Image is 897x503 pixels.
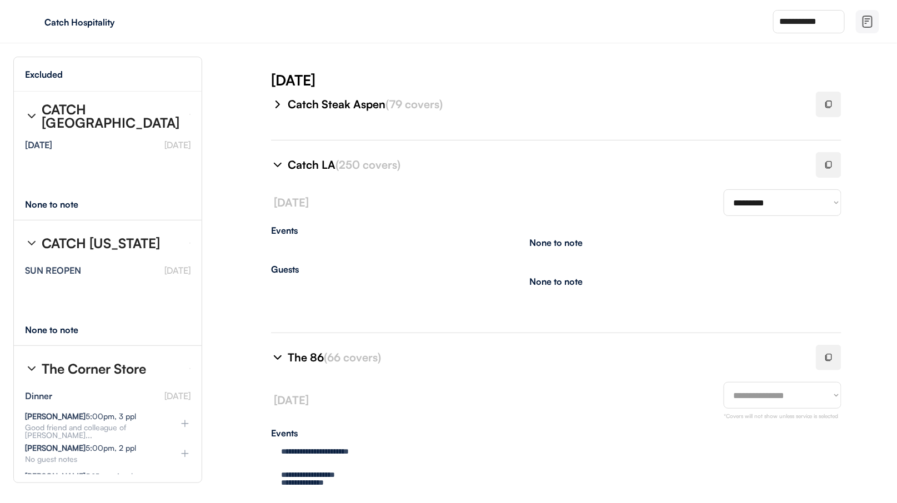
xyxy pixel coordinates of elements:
font: [DATE] [164,265,191,276]
font: [DATE] [164,139,191,150]
font: [DATE] [274,195,309,209]
font: *Covers will not show unless service is selected [724,413,839,419]
div: SUN REOPEN [25,266,81,275]
div: 5:00pm, 2 ppl [25,444,136,452]
font: (66 covers) [324,350,381,364]
div: [DATE] [25,140,52,149]
img: plus%20%281%29.svg [179,418,191,429]
div: Dinner [25,391,52,400]
div: 5:00pm, 3 ppl [25,413,136,420]
img: chevron-right%20%281%29.svg [25,237,38,250]
div: Good friend and colleague of [PERSON_NAME]... [25,424,162,439]
img: yH5BAEAAAAALAAAAAABAAEAAAIBRAA7 [22,13,40,31]
img: chevron-right%20%281%29.svg [25,362,38,375]
div: [DATE] [271,70,897,90]
img: plus%20%281%29.svg [179,448,191,459]
strong: [PERSON_NAME] [25,471,86,481]
img: file-02.svg [861,15,874,28]
div: CATCH [US_STATE] [42,237,160,250]
div: None to note [530,238,583,247]
font: (250 covers) [335,158,400,172]
img: chevron-right%20%281%29.svg [271,158,284,172]
div: Guests [271,265,841,274]
font: [DATE] [274,393,309,407]
div: No guest notes [25,455,162,463]
div: None to note [25,200,99,209]
div: Catch LA [288,157,803,173]
div: Excluded [25,70,63,79]
font: (79 covers) [385,97,443,111]
img: chevron-right%20%281%29.svg [25,109,38,123]
img: chevron-right%20%281%29.svg [271,351,284,364]
div: CATCH [GEOGRAPHIC_DATA] [42,103,181,129]
div: The Corner Store [42,362,146,375]
strong: [PERSON_NAME] [25,411,86,421]
div: 5:15pm, 4 ppl [25,472,133,480]
font: [DATE] [164,390,191,401]
div: Catch Steak Aspen [288,97,803,112]
strong: [PERSON_NAME] [25,443,86,452]
div: None to note [25,325,99,334]
img: chevron-right%20%281%29.svg [271,98,284,111]
div: The 86 [288,350,803,365]
div: Events [271,429,841,437]
div: Catch Hospitality [44,18,184,27]
div: Events [271,226,841,235]
div: None to note [530,277,583,286]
